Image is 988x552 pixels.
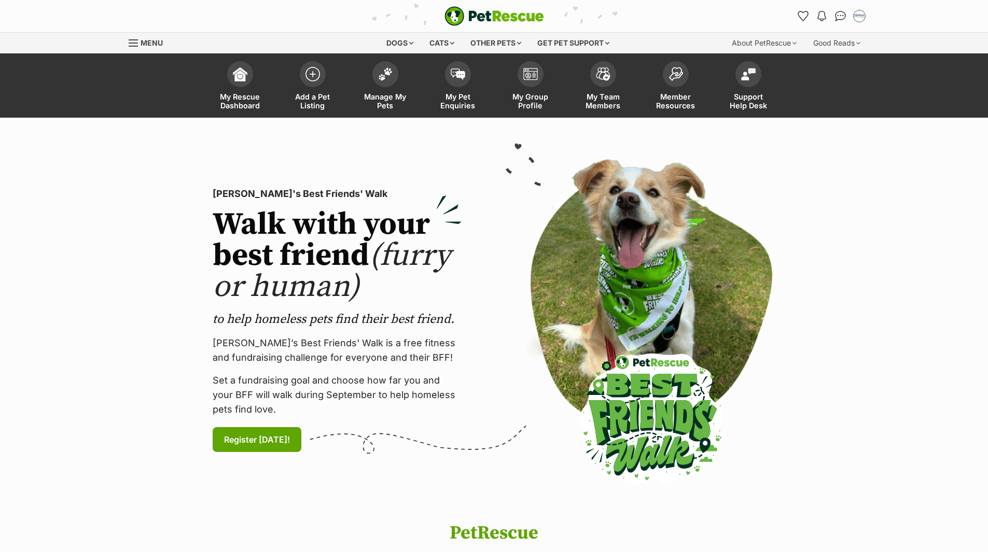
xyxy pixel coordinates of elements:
p: [PERSON_NAME]'s Best Friends' Walk [213,187,462,201]
a: Menu [129,33,170,51]
a: Member Resources [639,56,712,118]
p: [PERSON_NAME]’s Best Friends' Walk is a free fitness and fundraising challenge for everyone and t... [213,336,462,365]
span: My Rescue Dashboard [217,92,263,110]
img: notifications-46538b983faf8c2785f20acdc204bb7945ddae34d4c08c2a6579f10ce5e182be.svg [817,11,826,21]
span: (furry or human) [213,236,451,306]
img: add-pet-listing-icon-0afa8454b4691262ce3f59096e99ab1cd57d4a30225e0717b998d2c9b9846f56.svg [305,67,320,81]
a: My Team Members [567,56,639,118]
img: group-profile-icon-3fa3cf56718a62981997c0bc7e787c4b2cf8bcc04b72c1350f741eb67cf2f40e.svg [523,68,538,80]
h2: Walk with your best friend [213,209,462,303]
div: Other pets [463,33,528,53]
button: Notifications [814,8,830,24]
div: Dogs [379,33,421,53]
img: Jodie Parnell profile pic [854,11,865,21]
a: My Pet Enquiries [422,56,494,118]
img: help-desk-icon-fdf02630f3aa405de69fd3d07c3f3aa587a6932b1a1747fa1d2bba05be0121f9.svg [741,68,756,80]
a: Support Help Desk [712,56,785,118]
span: My Team Members [580,92,627,110]
h1: PetRescue [335,523,654,544]
a: Register [DATE]! [213,427,301,452]
img: dashboard-icon-eb2f2d2d3e046f16d808141f083e7271f6b2e854fb5c12c21221c1fb7104beca.svg [233,67,247,81]
img: team-members-icon-5396bd8760b3fe7c0b43da4ab00e1e3bb1a5d9ba89233759b79545d2d3fc5d0d.svg [596,67,610,81]
div: About PetRescue [725,33,804,53]
span: Support Help Desk [725,92,772,110]
img: manage-my-pets-icon-02211641906a0b7f246fdf0571729dbe1e7629f14944591b6c1af311fb30b64b.svg [378,67,393,81]
a: Add a Pet Listing [276,56,349,118]
div: Get pet support [530,33,617,53]
a: Manage My Pets [349,56,422,118]
a: My Rescue Dashboard [204,56,276,118]
img: chat-41dd97257d64d25036548639549fe6c8038ab92f7586957e7f3b1b290dea8141.svg [835,11,846,21]
span: My Group Profile [507,92,554,110]
img: pet-enquiries-icon-7e3ad2cf08bfb03b45e93fb7055b45f3efa6380592205ae92323e6603595dc1f.svg [451,68,465,80]
a: PetRescue [444,6,544,26]
span: Add a Pet Listing [289,92,336,110]
span: Menu [141,38,163,47]
button: My account [851,8,868,24]
span: Member Resources [652,92,699,110]
ul: Account quick links [795,8,868,24]
div: Good Reads [806,33,868,53]
p: Set a fundraising goal and choose how far you and your BFF will walk during September to help hom... [213,373,462,417]
a: My Group Profile [494,56,567,118]
a: Conversations [832,8,849,24]
span: Register [DATE]! [224,433,290,446]
img: member-resources-icon-8e73f808a243e03378d46382f2149f9095a855e16c252ad45f914b54edf8863c.svg [669,67,683,81]
a: Favourites [795,8,812,24]
span: Manage My Pets [362,92,409,110]
img: logo-e224e6f780fb5917bec1dbf3a21bbac754714ae5b6737aabdf751b685950b380.svg [444,6,544,26]
div: Cats [422,33,462,53]
span: My Pet Enquiries [435,92,481,110]
p: to help homeless pets find their best friend. [213,311,462,328]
